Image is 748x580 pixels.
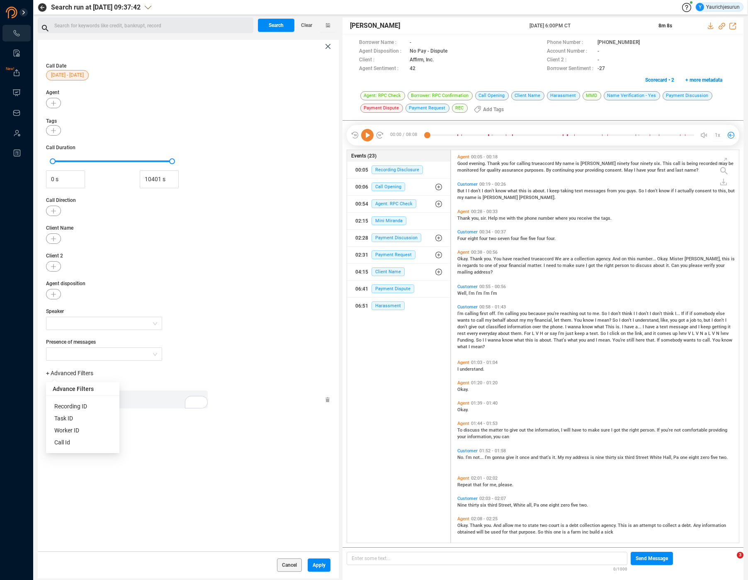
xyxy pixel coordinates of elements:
[546,167,552,173] span: By
[656,324,660,330] span: a
[465,195,478,200] span: name
[546,263,557,268] span: need
[673,161,682,166] span: call
[657,256,670,262] span: Okay.
[46,197,330,204] span: Call Direction
[650,311,652,316] span: I
[471,188,482,194] span: don't
[527,263,544,268] span: matter.
[713,188,718,194] span: to
[489,236,498,241] span: two
[612,256,622,262] span: And
[669,324,690,330] span: message
[648,188,659,194] span: don't
[647,167,657,173] span: your
[471,318,476,323] span: to
[595,318,597,323] span: I
[528,188,533,194] span: is
[729,161,733,166] span: be
[455,152,739,542] div: grid
[480,167,487,173] span: for
[469,324,478,330] span: give
[355,282,368,296] div: 06:41
[493,263,499,268] span: of
[725,318,726,323] span: I
[636,167,647,173] span: have
[641,73,679,87] button: Scorecard • 2
[499,216,507,221] span: me
[617,161,631,166] span: ninety
[347,247,450,263] button: 02:31Payment Request
[682,161,687,166] span: is
[605,324,616,330] span: This
[615,263,630,268] span: person
[347,162,450,178] button: 00:05Recording Disclosure
[355,163,368,177] div: 00:05
[294,19,319,32] button: Clear
[561,318,574,323] span: them.
[622,311,634,316] span: think
[457,324,469,330] span: don't
[696,3,740,11] div: Yaurichjesurun
[659,188,671,194] span: know
[478,195,483,200] span: is
[457,269,474,275] span: mailing
[2,104,31,121] li: Inbox
[519,188,528,194] span: this
[685,256,722,262] span: [PERSON_NAME],
[482,188,484,194] span: I
[466,188,468,194] span: I
[704,318,712,323] span: but
[468,188,471,194] span: I
[372,182,405,191] span: Call Opening
[585,167,605,173] span: providing
[645,188,648,194] span: I
[355,299,368,313] div: 06:51
[563,263,576,268] span: make
[597,318,612,323] span: mean?
[479,263,485,268] span: to
[503,256,513,262] span: have
[608,311,611,316] span: I
[661,318,670,323] span: like,
[624,167,634,173] span: May
[699,161,719,166] span: recorded
[582,324,594,330] span: know
[507,216,517,221] span: with
[552,167,575,173] span: continuing
[633,318,635,323] span: I
[587,311,593,316] span: to
[593,311,602,316] span: me.
[695,188,713,194] span: consent
[628,256,637,262] span: this
[478,324,486,330] span: out
[557,263,563,268] span: to
[457,311,465,316] span: I'm
[555,216,569,221] span: where
[457,161,469,166] span: Good
[483,291,491,296] span: I'm
[6,61,14,77] span: New!
[483,103,504,116] span: Add Tags
[520,236,529,241] span: five
[347,230,450,246] button: 02:28Payment Discussion
[689,263,704,268] span: please
[645,73,674,87] span: Scorecard • 2
[372,284,414,293] span: Payment Dispute
[594,324,605,330] span: what
[690,324,698,330] span: and
[701,324,712,330] span: keep
[588,263,596,268] span: got
[630,263,636,268] span: to
[635,318,661,323] span: understand,
[612,318,619,323] span: So
[355,231,368,245] div: 02:28
[499,263,509,268] span: your
[493,318,507,323] span: behalf
[498,236,511,241] span: seven
[675,311,681,316] span: I...
[694,311,716,316] span: somebody
[517,216,525,221] span: the
[634,167,636,173] span: I
[491,291,497,296] span: I'm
